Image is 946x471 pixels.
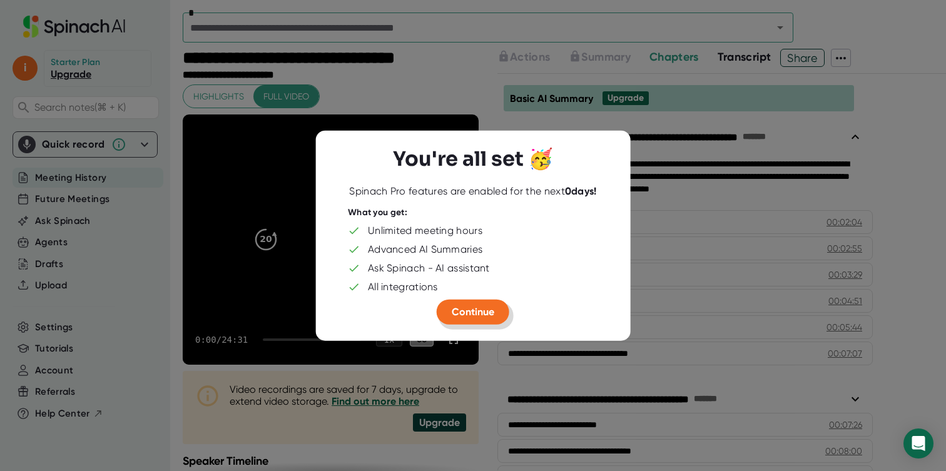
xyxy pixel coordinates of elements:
div: Unlimited meeting hours [368,224,482,236]
div: Open Intercom Messenger [903,428,933,458]
h3: You're all set 🥳 [393,147,553,171]
span: Continue [452,305,494,317]
div: Ask Spinach - AI assistant [368,261,490,274]
button: Continue [437,299,509,324]
b: 0 days! [565,185,597,197]
div: All integrations [368,280,438,293]
div: Advanced AI Summaries [368,243,482,255]
div: What you get: [348,207,407,218]
div: Spinach Pro features are enabled for the next [349,185,596,198]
